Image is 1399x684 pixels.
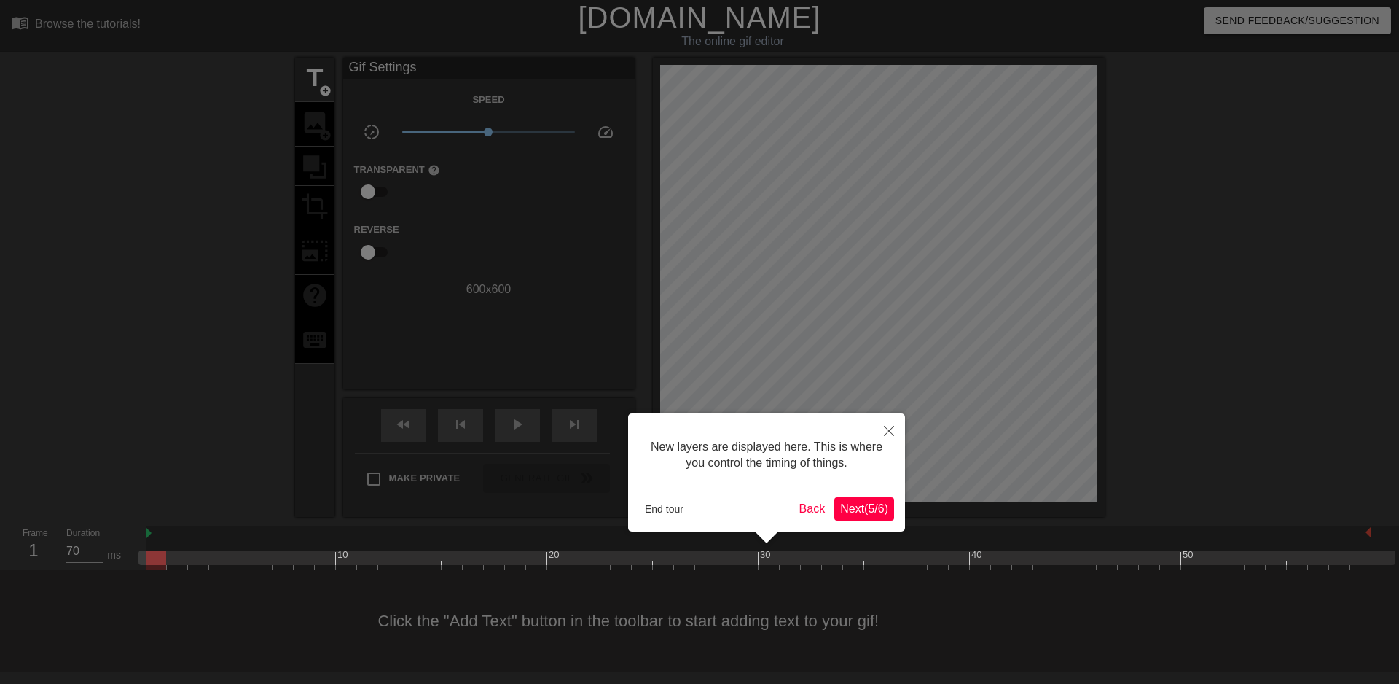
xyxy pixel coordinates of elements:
button: Back [793,497,831,521]
span: Next ( 5 / 6 ) [840,502,888,515]
button: End tour [639,498,689,520]
button: Next [834,497,894,521]
button: Close [873,413,905,447]
div: New layers are displayed here. This is where you control the timing of things. [639,424,894,486]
